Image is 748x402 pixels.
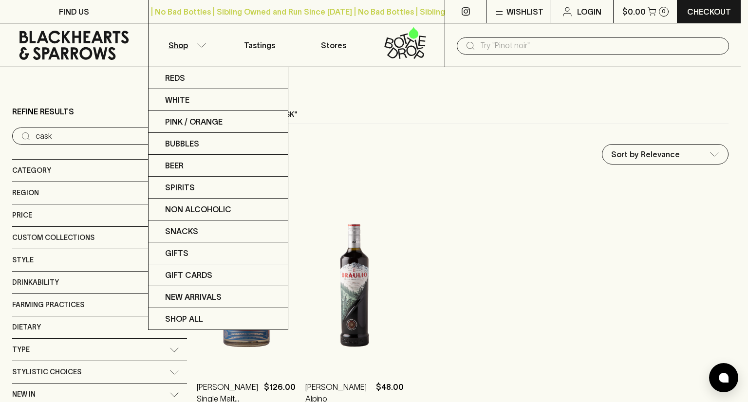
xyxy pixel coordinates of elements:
p: Snacks [165,225,198,237]
p: White [165,94,189,106]
p: Bubbles [165,138,199,149]
p: Non Alcoholic [165,203,231,215]
a: Non Alcoholic [149,199,288,220]
a: Beer [149,155,288,177]
p: Reds [165,72,185,84]
p: New Arrivals [165,291,222,303]
a: Gifts [149,242,288,264]
a: New Arrivals [149,286,288,308]
img: bubble-icon [719,373,729,383]
p: Gift Cards [165,269,212,281]
a: Snacks [149,220,288,242]
a: Spirits [149,177,288,199]
a: SHOP ALL [149,308,288,329]
p: Spirits [165,182,195,193]
p: Beer [165,160,184,171]
a: Gift Cards [149,264,288,286]
a: Bubbles [149,133,288,155]
a: Pink / Orange [149,111,288,133]
a: Reds [149,67,288,89]
p: SHOP ALL [165,313,203,325]
p: Gifts [165,247,188,259]
a: White [149,89,288,111]
p: Pink / Orange [165,116,223,128]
